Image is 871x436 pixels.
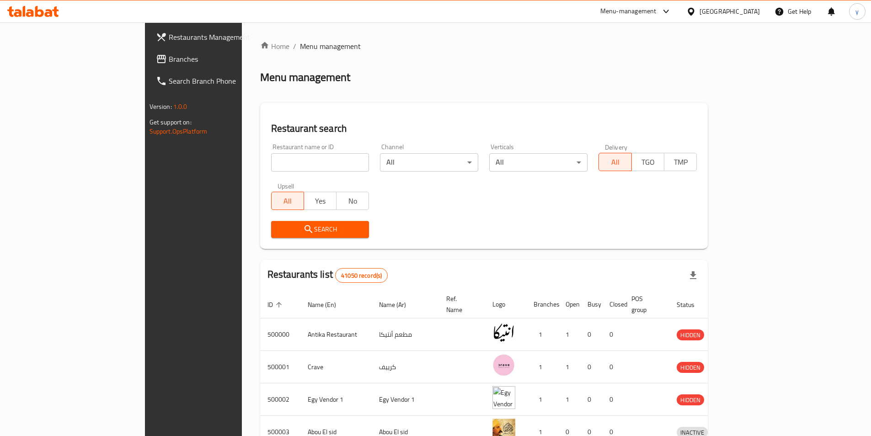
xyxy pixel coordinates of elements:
[558,318,580,351] td: 1
[278,224,362,235] span: Search
[300,351,372,383] td: Crave
[526,383,558,416] td: 1
[600,6,657,17] div: Menu-management
[677,330,704,340] span: HIDDEN
[605,144,628,150] label: Delivery
[631,293,658,315] span: POS group
[300,41,361,52] span: Menu management
[603,156,628,169] span: All
[598,153,631,171] button: All
[677,394,704,405] div: HIDDEN
[492,386,515,409] img: Egy Vendor 1
[335,268,388,283] div: Total records count
[485,291,526,318] th: Logo
[149,70,290,92] a: Search Branch Phone
[677,299,706,310] span: Status
[580,291,602,318] th: Busy
[300,383,372,416] td: Egy Vendor 1
[580,383,602,416] td: 0
[677,362,704,373] span: HIDDEN
[169,75,283,86] span: Search Branch Phone
[173,101,187,113] span: 1.0.0
[526,318,558,351] td: 1
[602,318,624,351] td: 0
[602,351,624,383] td: 0
[149,26,290,48] a: Restaurants Management
[336,192,369,210] button: No
[855,6,859,16] span: y
[372,383,439,416] td: Egy Vendor 1
[150,116,192,128] span: Get support on:
[150,125,208,137] a: Support.OpsPlatform
[271,221,369,238] button: Search
[150,101,172,113] span: Version:
[169,32,283,43] span: Restaurants Management
[372,318,439,351] td: مطعم أنتيكا
[558,383,580,416] td: 1
[372,351,439,383] td: كرييف
[558,351,580,383] td: 1
[169,54,283,65] span: Branches
[278,183,294,189] label: Upsell
[668,156,693,169] span: TMP
[580,351,602,383] td: 0
[558,291,580,318] th: Open
[380,153,478,172] div: All
[682,264,704,286] div: Export file
[293,41,296,52] li: /
[631,153,664,171] button: TGO
[271,153,369,172] input: Search for restaurant name or ID..
[271,192,304,210] button: All
[308,299,348,310] span: Name (En)
[636,156,661,169] span: TGO
[336,271,387,280] span: 41050 record(s)
[275,194,300,208] span: All
[304,192,337,210] button: Yes
[580,318,602,351] td: 0
[492,354,515,377] img: Crave
[340,194,365,208] span: No
[379,299,418,310] span: Name (Ar)
[260,41,708,52] nav: breadcrumb
[446,293,474,315] span: Ref. Name
[149,48,290,70] a: Branches
[260,70,350,85] h2: Menu management
[489,153,588,172] div: All
[308,194,333,208] span: Yes
[664,153,697,171] button: TMP
[700,6,760,16] div: [GEOGRAPHIC_DATA]
[602,291,624,318] th: Closed
[267,268,388,283] h2: Restaurants list
[271,122,697,135] h2: Restaurant search
[526,351,558,383] td: 1
[492,321,515,344] img: Antika Restaurant
[677,395,704,405] span: HIDDEN
[677,329,704,340] div: HIDDEN
[300,318,372,351] td: Antika Restaurant
[602,383,624,416] td: 0
[526,291,558,318] th: Branches
[267,299,285,310] span: ID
